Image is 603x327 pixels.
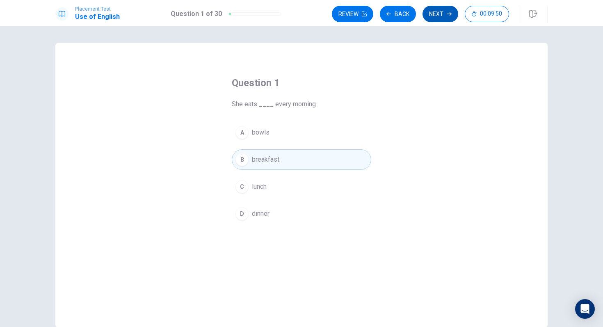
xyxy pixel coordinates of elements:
button: Ddinner [232,204,371,224]
span: dinner [252,209,270,219]
button: Review [332,6,373,22]
div: C [235,180,249,193]
span: 00:09:50 [480,11,502,17]
h4: Question 1 [232,76,371,89]
button: Abowls [232,122,371,143]
div: A [235,126,249,139]
h1: Question 1 of 30 [171,9,222,19]
button: Back [380,6,416,22]
h1: Use of English [75,12,120,22]
button: Clunch [232,176,371,197]
span: Placement Test [75,6,120,12]
button: Next [423,6,458,22]
button: Bbreakfast [232,149,371,170]
span: breakfast [252,155,279,165]
button: 00:09:50 [465,6,509,22]
span: lunch [252,182,267,192]
span: bowls [252,128,270,137]
span: She eats ____ every morning. [232,99,371,109]
div: D [235,207,249,220]
div: B [235,153,249,166]
div: Open Intercom Messenger [575,299,595,319]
